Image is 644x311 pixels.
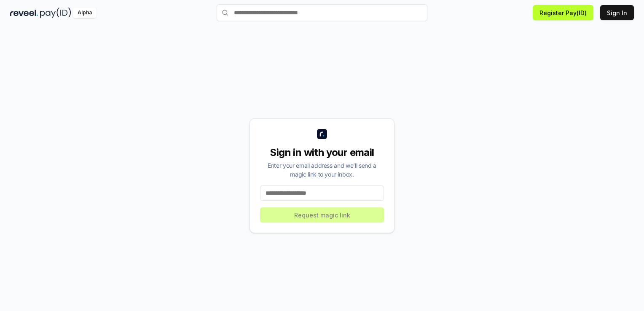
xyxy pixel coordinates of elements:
div: Enter your email address and we’ll send a magic link to your inbox. [260,161,384,179]
img: pay_id [40,8,71,18]
button: Sign In [600,5,634,20]
div: Alpha [73,8,97,18]
div: Sign in with your email [260,146,384,159]
button: Register Pay(ID) [533,5,593,20]
img: reveel_dark [10,8,38,18]
img: logo_small [317,129,327,139]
